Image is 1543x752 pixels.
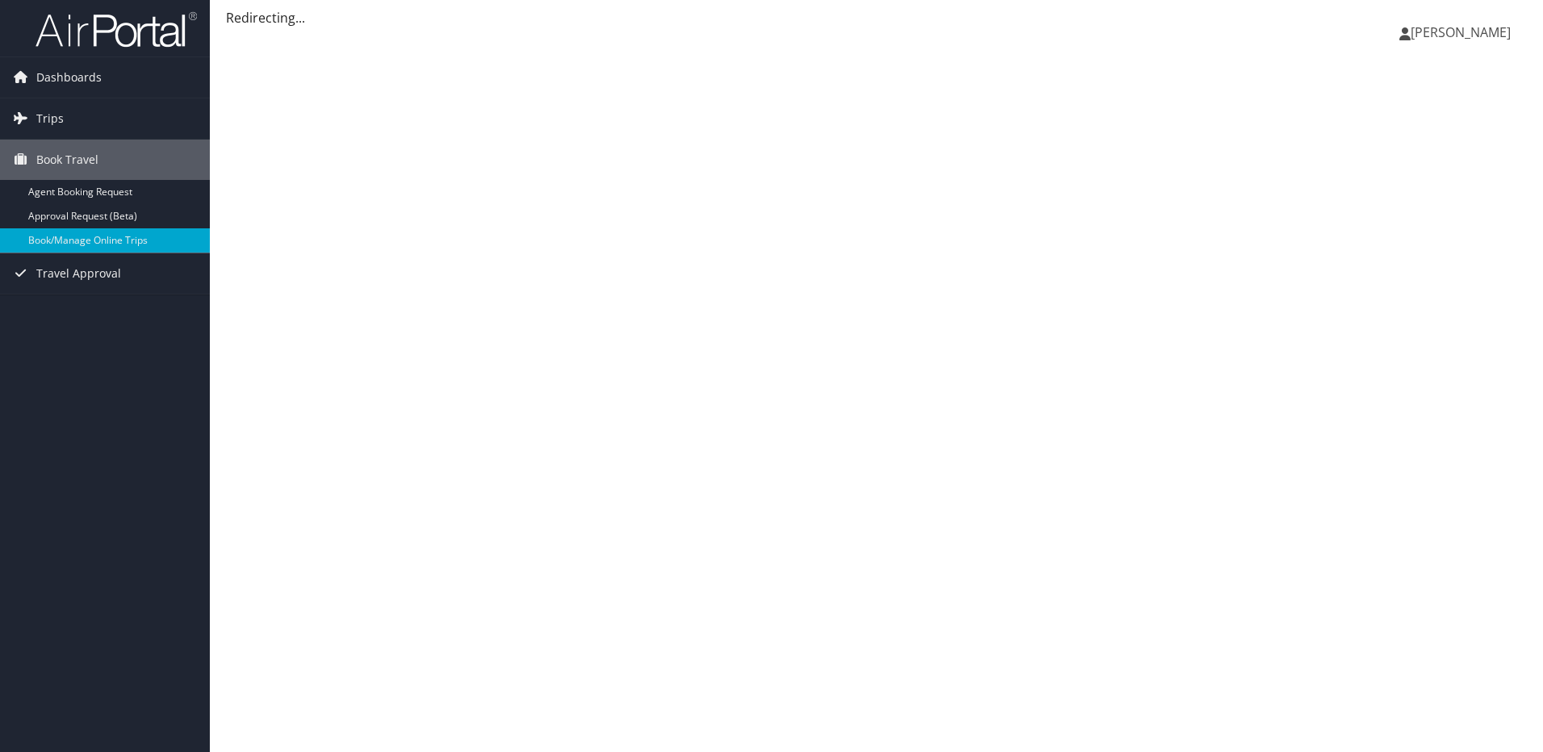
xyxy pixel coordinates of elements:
[36,140,98,180] span: Book Travel
[36,98,64,139] span: Trips
[226,8,1527,27] div: Redirecting...
[36,10,197,48] img: airportal-logo.png
[36,57,102,98] span: Dashboards
[36,253,121,294] span: Travel Approval
[1411,23,1511,41] span: [PERSON_NAME]
[1399,8,1527,56] a: [PERSON_NAME]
